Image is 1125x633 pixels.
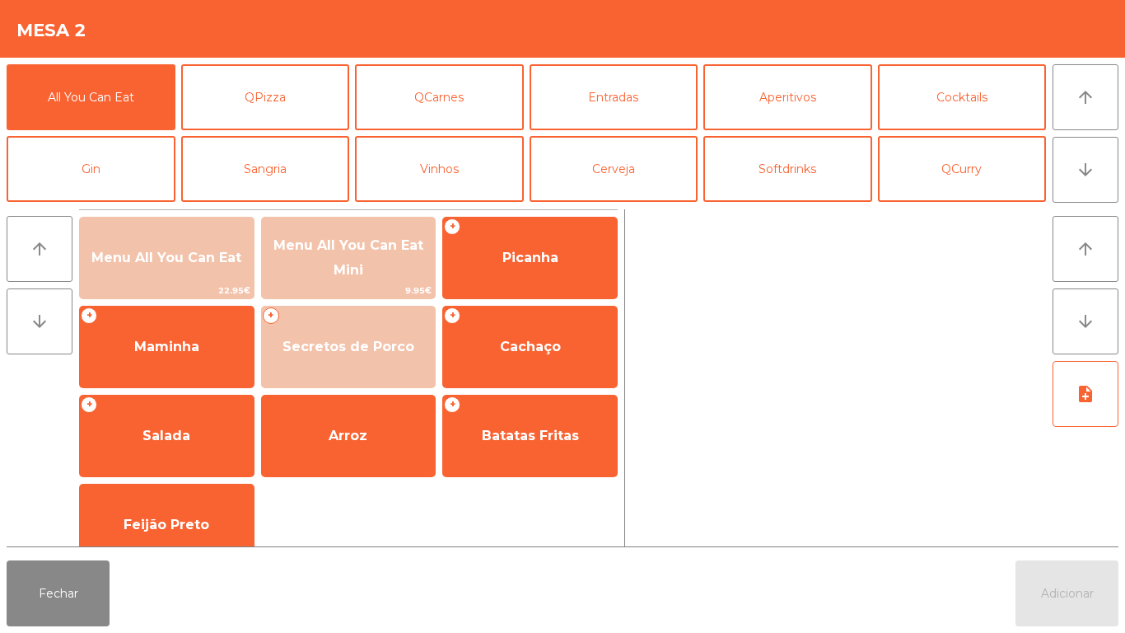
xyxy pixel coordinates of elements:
[703,136,872,202] button: Softdrinks
[502,250,558,265] span: Picanha
[1076,384,1095,404] i: note_add
[355,136,524,202] button: Vinhos
[16,18,86,43] h4: Mesa 2
[444,307,460,324] span: +
[500,339,561,354] span: Cachaço
[263,307,279,324] span: +
[1053,64,1118,130] button: arrow_upward
[444,396,460,413] span: +
[273,237,423,278] span: Menu All You Can Eat Mini
[1076,312,1095,331] i: arrow_downward
[7,136,175,202] button: Gin
[181,136,350,202] button: Sangria
[7,216,72,282] button: arrow_upward
[355,64,524,130] button: QCarnes
[530,136,698,202] button: Cerveja
[81,396,97,413] span: +
[124,517,209,532] span: Feijão Preto
[1076,87,1095,107] i: arrow_upward
[181,64,350,130] button: QPizza
[30,239,49,259] i: arrow_upward
[444,218,460,235] span: +
[1053,216,1118,282] button: arrow_upward
[703,64,872,130] button: Aperitivos
[1053,288,1118,354] button: arrow_downward
[329,428,367,443] span: Arroz
[1053,361,1118,427] button: note_add
[80,283,254,298] span: 22.95€
[81,307,97,324] span: +
[262,283,436,298] span: 9.95€
[878,64,1047,130] button: Cocktails
[530,64,698,130] button: Entradas
[1076,239,1095,259] i: arrow_upward
[7,64,175,130] button: All You Can Eat
[282,339,414,354] span: Secretos de Porco
[134,339,199,354] span: Maminha
[7,560,110,626] button: Fechar
[30,312,49,331] i: arrow_downward
[482,428,579,443] span: Batatas Fritas
[1076,160,1095,180] i: arrow_downward
[91,250,241,265] span: Menu All You Can Eat
[7,288,72,354] button: arrow_downward
[878,136,1047,202] button: QCurry
[142,428,190,443] span: Salada
[1053,137,1118,203] button: arrow_downward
